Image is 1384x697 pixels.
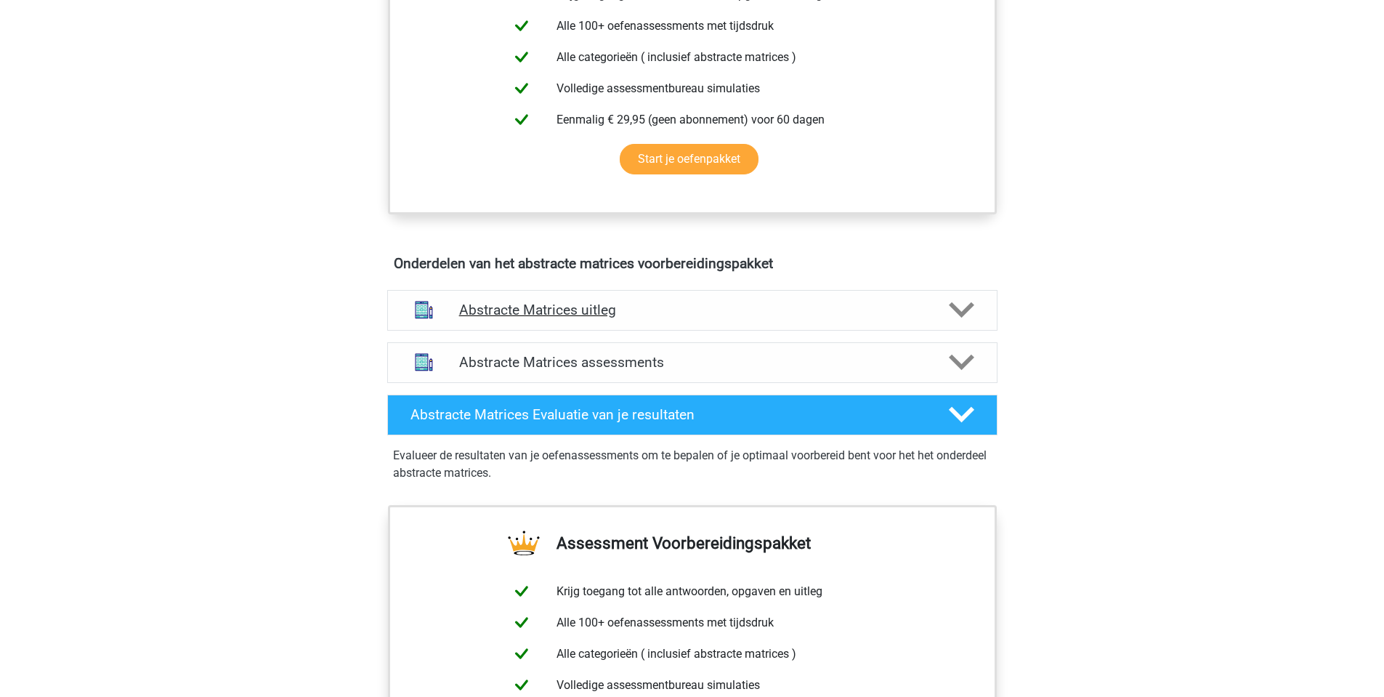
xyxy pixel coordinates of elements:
a: uitleg Abstracte Matrices uitleg [381,290,1003,331]
a: Start je oefenpakket [620,144,758,174]
img: abstracte matrices uitleg [405,291,442,329]
p: Evalueer de resultaten van je oefenassessments om te bepalen of je optimaal voorbereid bent voor ... [393,447,992,482]
h4: Abstracte Matrices assessments [459,354,926,371]
h4: Abstracte Matrices Evaluatie van je resultaten [410,406,926,423]
img: abstracte matrices assessments [405,344,442,381]
a: Abstracte Matrices Evaluatie van je resultaten [381,395,1003,435]
h4: Onderdelen van het abstracte matrices voorbereidingspakket [394,255,991,272]
h4: Abstracte Matrices uitleg [459,302,926,318]
a: assessments Abstracte Matrices assessments [381,342,1003,383]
